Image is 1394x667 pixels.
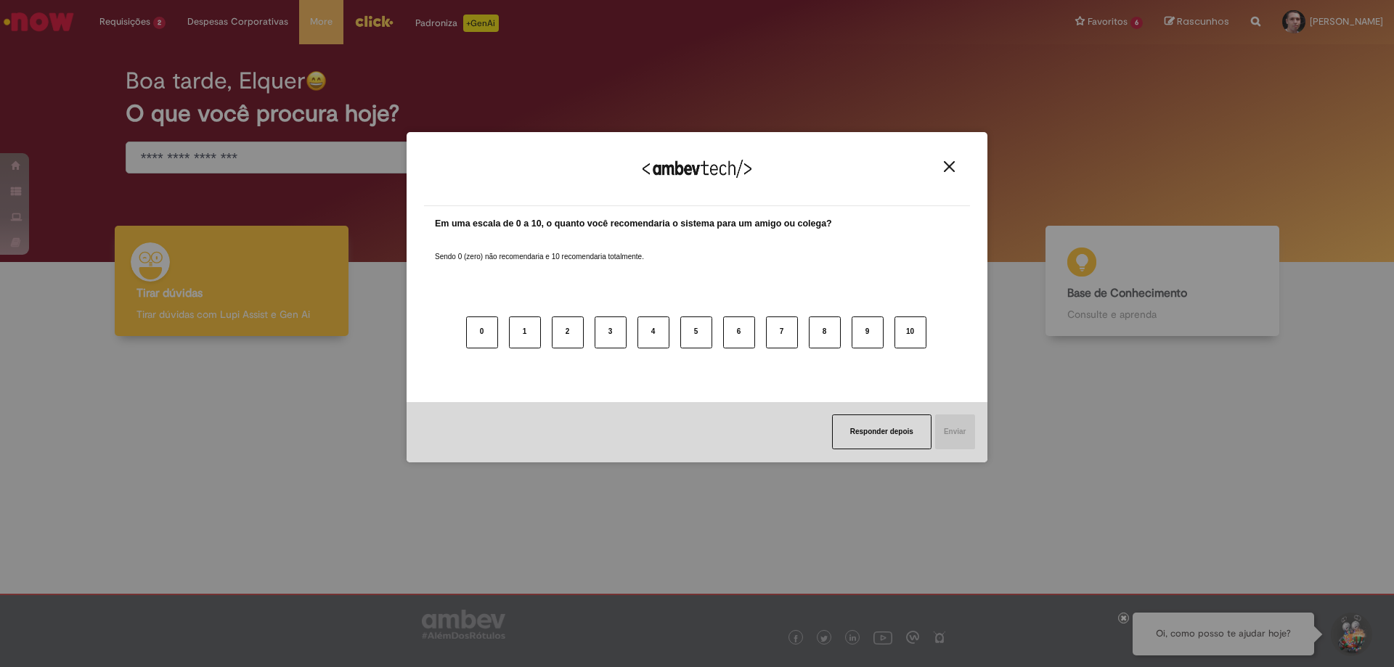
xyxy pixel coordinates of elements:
[509,316,541,348] button: 1
[832,414,932,449] button: Responder depois
[852,316,884,348] button: 9
[637,316,669,348] button: 4
[944,161,955,172] img: Close
[723,316,755,348] button: 6
[809,316,841,348] button: 8
[435,217,832,231] label: Em uma escala de 0 a 10, o quanto você recomendaria o sistema para um amigo ou colega?
[595,316,627,348] button: 3
[552,316,584,348] button: 2
[643,160,751,178] img: Logo Ambevtech
[939,160,959,173] button: Close
[766,316,798,348] button: 7
[466,316,498,348] button: 0
[680,316,712,348] button: 5
[435,234,644,262] label: Sendo 0 (zero) não recomendaria e 10 recomendaria totalmente.
[894,316,926,348] button: 10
